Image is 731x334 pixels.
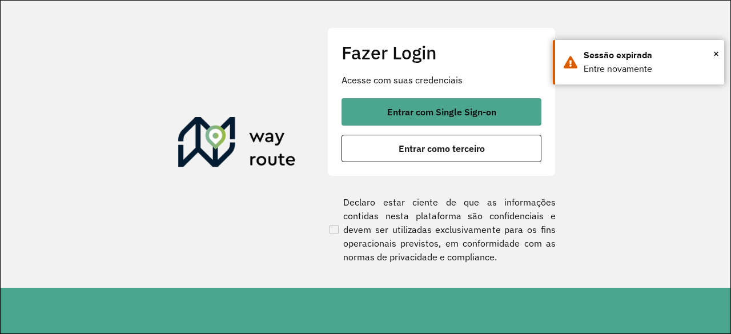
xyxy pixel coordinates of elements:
[342,98,541,126] button: button
[327,195,556,264] label: Declaro estar ciente de que as informações contidas nesta plataforma são confidenciais e devem se...
[342,42,541,63] h2: Fazer Login
[584,49,716,62] div: Sessão expirada
[713,45,719,62] button: Close
[342,73,541,87] p: Acesse com suas credenciais
[342,135,541,162] button: button
[584,62,716,76] div: Entre novamente
[713,45,719,62] span: ×
[399,144,485,153] span: Entrar como terceiro
[387,107,496,116] span: Entrar com Single Sign-on
[178,117,296,172] img: Roteirizador AmbevTech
